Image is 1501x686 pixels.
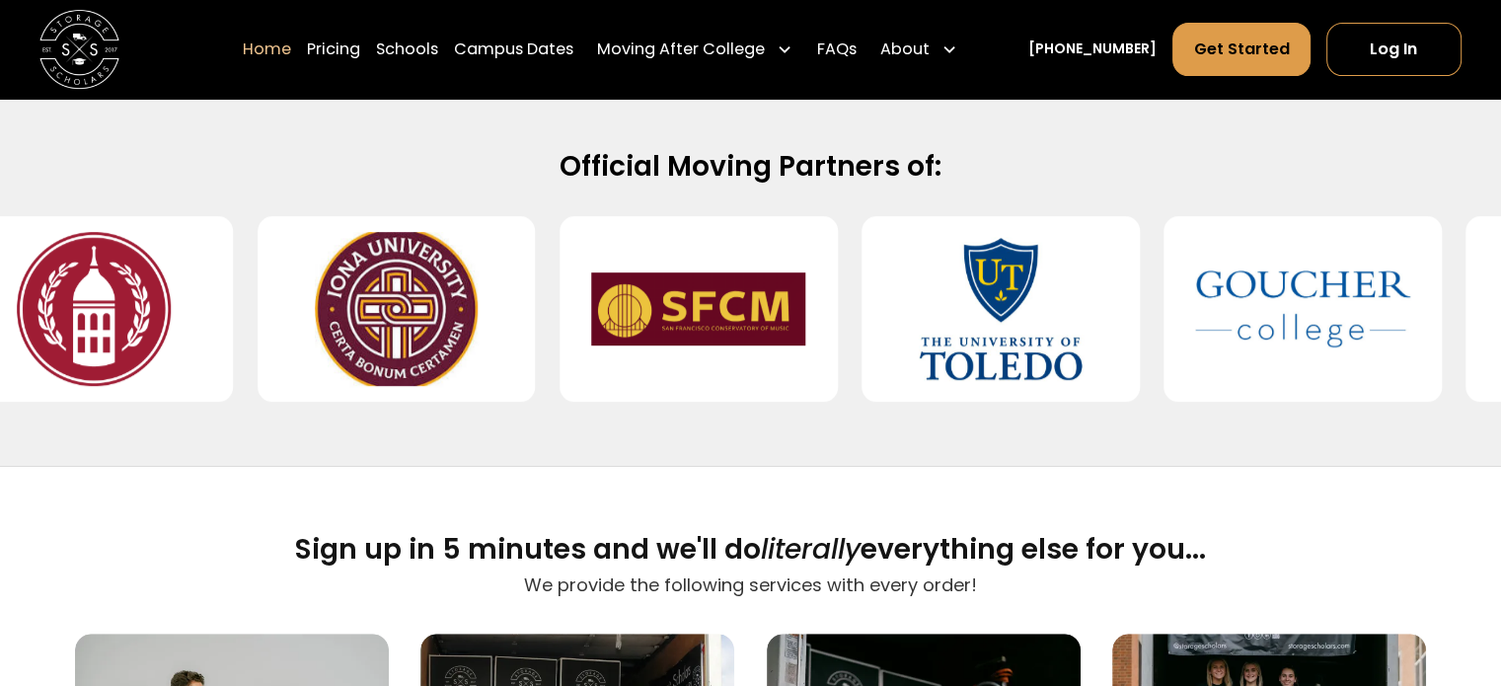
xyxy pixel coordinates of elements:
a: FAQs [816,22,856,77]
a: Log In [1326,23,1462,76]
div: About [880,38,930,61]
h2: Official Moving Partners of: [114,148,1387,185]
div: About [872,22,965,77]
a: Pricing [307,22,360,77]
img: University of Toledo [893,232,1108,386]
img: Iona University [289,232,504,386]
a: [PHONE_NUMBER] [1028,39,1157,60]
img: San Francisco Conservatory of Music [591,232,806,386]
h2: Sign up in 5 minutes and we'll do everything else for you... [295,531,1206,568]
p: We provide the following services with every order! [295,572,1206,598]
a: Campus Dates [454,22,573,77]
div: Moving After College [589,22,800,77]
a: Get Started [1172,23,1310,76]
a: Home [243,22,291,77]
img: Storage Scholars main logo [39,10,119,90]
div: Moving After College [597,38,765,61]
a: Schools [376,22,438,77]
a: home [39,10,119,90]
span: literally [761,529,861,569]
img: Goucher College [1195,232,1410,386]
